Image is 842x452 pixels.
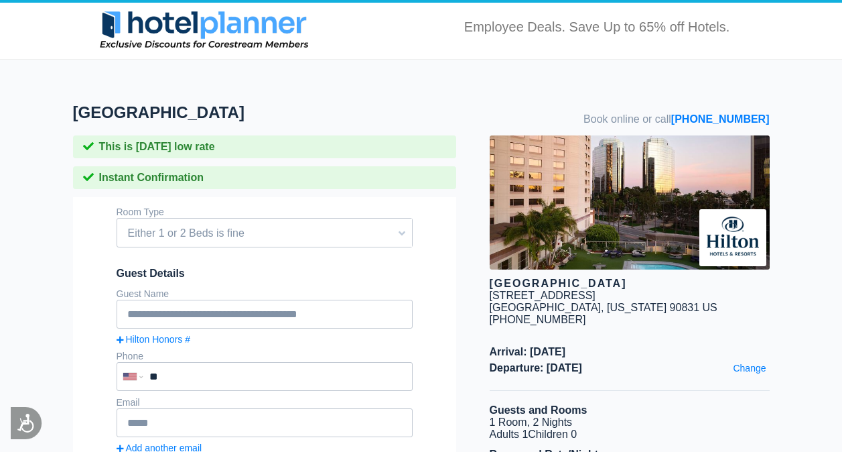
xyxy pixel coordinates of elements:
span: [GEOGRAPHIC_DATA], [490,302,604,313]
span: Departure: [DATE] [490,362,770,374]
span: Guest Details [117,268,413,280]
span: Arrival: [DATE] [490,346,770,358]
label: Guest Name [117,288,169,299]
span: 90831 [670,302,700,313]
label: Room Type [117,207,164,217]
li: Adults 1 [490,429,770,441]
h1: [GEOGRAPHIC_DATA] [73,103,490,122]
div: [STREET_ADDRESS] [490,290,595,302]
div: United States: +1 [118,363,146,390]
span: Book online or call [583,113,769,125]
li: 1 Room, 2 Nights [490,416,770,429]
a: Change [729,359,769,377]
label: Phone [117,351,143,361]
span: [US_STATE] [607,302,666,313]
a: Hilton Honors # [117,334,413,345]
img: Exclusive-Discounts-for-Corestream-Members.png [96,6,312,53]
div: This is [DATE] low rate [73,135,456,158]
span: Either 1 or 2 Beds is fine [117,222,412,245]
li: Employee Deals. Save Up to 65% off Hotels. [464,19,730,35]
span: Children 0 [528,429,577,440]
label: Email [117,397,140,408]
div: [GEOGRAPHIC_DATA] [490,278,770,290]
span: US [703,302,717,313]
a: [PHONE_NUMBER] [671,113,770,125]
div: Instant Confirmation [73,166,456,189]
img: Brand logo for Hilton Long Beach Hotel [699,209,766,266]
img: hotel image [490,135,770,270]
b: Guests and Rooms [490,404,587,416]
div: [PHONE_NUMBER] [490,314,770,326]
